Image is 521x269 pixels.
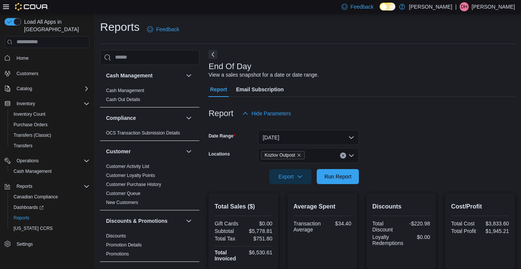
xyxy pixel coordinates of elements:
strong: Total Invoiced [214,249,236,261]
div: Loyalty Redemptions [372,234,404,246]
a: Home [14,54,32,63]
div: $3,833.60 [482,221,509,227]
a: Dashboards [8,202,93,213]
button: Transfers (Classic) [8,130,93,141]
span: Home [17,55,29,61]
span: Discounts [106,233,126,239]
span: Transfers [11,141,90,150]
span: Customers [14,69,90,78]
a: Purchase Orders [11,120,51,129]
label: Date Range [208,133,235,139]
div: $751.80 [245,236,272,242]
button: Canadian Compliance [8,192,93,202]
span: Dashboards [14,204,44,210]
button: Compliance [184,113,193,122]
span: Reports [17,183,32,189]
span: Purchase Orders [14,122,48,128]
a: Customer Activity List [106,164,149,169]
span: Kozlov Outpost [264,151,295,159]
p: [PERSON_NAME] [472,2,515,11]
button: Home [2,53,93,63]
input: Dark Mode [380,3,395,11]
button: Compliance [106,114,183,122]
span: Kozlov Outpost [261,151,304,159]
button: Discounts & Promotions [184,216,193,225]
div: $5,778.81 [245,228,272,234]
a: Canadian Compliance [11,192,61,201]
span: Email Subscription [236,82,284,97]
div: Derek Hurren [460,2,469,11]
span: Inventory Count [14,111,46,117]
span: Cash Management [106,88,144,94]
h3: Discounts & Promotions [106,217,167,225]
div: -$220.98 [403,221,430,227]
div: Gift Cards [214,221,242,227]
span: Transfers (Classic) [14,132,51,138]
span: DH [461,2,467,11]
button: Next [208,50,217,59]
a: Cash Out Details [106,97,140,102]
p: | [455,2,457,11]
label: Locations [208,151,230,157]
button: Cash Management [106,72,183,79]
span: [US_STATE] CCRS [14,225,53,231]
div: $0.00 [406,234,430,240]
span: New Customers [106,199,138,206]
div: Discounts & Promotions [100,231,199,261]
span: Promotions [106,251,129,257]
span: OCS Transaction Submission Details [106,130,180,136]
span: Transfers [14,143,32,149]
button: Reports [14,182,35,191]
div: Customer [100,162,199,210]
h2: Average Spent [293,202,351,211]
a: Promotion Details [106,242,142,248]
span: Feedback [156,26,179,33]
div: Compliance [100,128,199,141]
span: Inventory [14,99,90,108]
a: Promotions [106,251,129,257]
a: Customer Purchase History [106,182,161,187]
span: Canadian Compliance [11,192,90,201]
a: Cash Management [11,167,55,176]
button: Cash Management [184,71,193,80]
button: Cash Management [8,166,93,177]
span: Customer Purchase History [106,181,161,187]
h2: Cost/Profit [451,202,509,211]
button: Settings [2,238,93,249]
div: $0.00 [245,221,272,227]
div: Total Discount [372,221,400,233]
span: Dashboards [11,203,90,212]
div: $1,945.21 [482,228,509,234]
span: Load All Apps in [GEOGRAPHIC_DATA] [21,18,90,33]
button: Inventory [14,99,38,108]
span: Export [274,169,307,184]
button: Inventory [2,98,93,109]
div: Subtotal [214,228,242,234]
div: Cash Management [100,86,199,107]
span: Operations [14,156,90,165]
h3: Cash Management [106,72,153,79]
a: Transfers (Classic) [11,131,54,140]
a: New Customers [106,200,138,205]
h2: Discounts [372,202,430,211]
button: Catalog [2,83,93,94]
span: Reports [11,213,90,222]
span: Home [14,53,90,63]
span: Run Report [325,173,352,180]
button: Inventory Count [8,109,93,119]
button: [DATE] [258,130,359,145]
h2: Total Sales ($) [214,202,272,211]
button: Transfers [8,141,93,151]
h3: Compliance [106,114,136,122]
span: Cash Out Details [106,97,140,103]
span: Cash Management [14,168,52,174]
button: Operations [14,156,42,165]
div: $34.40 [324,221,351,227]
span: Catalog [14,84,90,93]
a: Customers [14,69,41,78]
h1: Reports [100,20,140,35]
span: Canadian Compliance [14,194,58,200]
span: Customer Queue [106,190,140,196]
span: Cash Management [11,167,90,176]
button: Remove Kozlov Outpost from selection in this group [297,153,301,157]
